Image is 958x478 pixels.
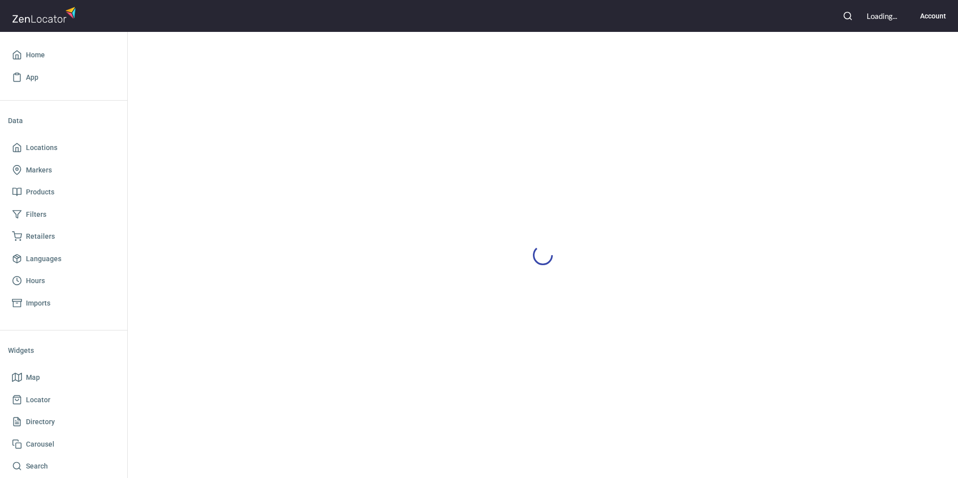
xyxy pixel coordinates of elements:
[26,230,55,243] span: Retailers
[8,44,119,66] a: Home
[8,411,119,433] a: Directory
[26,186,54,198] span: Products
[26,71,38,84] span: App
[26,438,54,451] span: Carousel
[26,394,50,406] span: Locator
[26,416,55,428] span: Directory
[905,5,946,27] button: Account
[8,455,119,478] a: Search
[8,270,119,292] a: Hours
[867,11,897,21] div: Loading...
[8,366,119,389] a: Map
[920,10,946,21] h6: Account
[26,208,46,221] span: Filters
[26,275,45,287] span: Hours
[8,181,119,203] a: Products
[8,292,119,315] a: Imports
[26,164,52,176] span: Markers
[8,203,119,226] a: Filters
[8,66,119,89] a: App
[26,49,45,61] span: Home
[26,297,50,310] span: Imports
[26,253,61,265] span: Languages
[837,5,859,27] button: Search
[12,4,79,25] img: zenlocator
[26,371,40,384] span: Map
[8,389,119,411] a: Locator
[8,225,119,248] a: Retailers
[8,248,119,270] a: Languages
[8,159,119,181] a: Markers
[26,142,57,154] span: Locations
[8,338,119,362] li: Widgets
[26,460,48,473] span: Search
[8,433,119,456] a: Carousel
[8,109,119,133] li: Data
[8,137,119,159] a: Locations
